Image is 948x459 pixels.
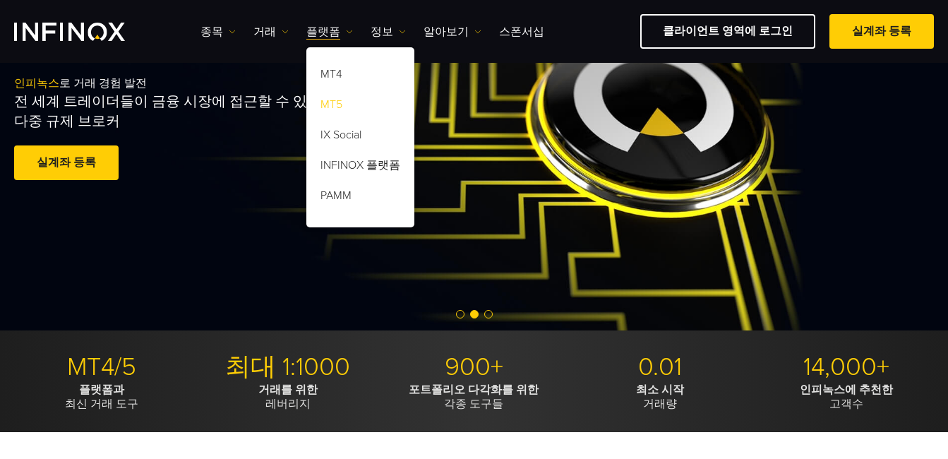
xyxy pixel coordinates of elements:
[79,383,124,397] strong: 플랫폼과
[640,14,815,49] a: 클라이언트 영역에 로그인
[470,310,479,318] span: Go to slide 2
[14,383,190,411] p: 최신 거래 도구
[200,383,376,411] p: 레버리지
[253,23,289,40] a: 거래
[484,310,493,318] span: Go to slide 3
[14,54,502,206] div: 로 거래 경험 발전
[306,23,353,40] a: 플랫폼
[14,352,190,383] p: MT4/5
[306,122,414,153] a: IX Social
[306,183,414,213] a: PAMM
[758,352,934,383] p: 14,000+
[371,23,406,40] a: 정보
[456,310,464,318] span: Go to slide 1
[306,61,414,92] a: MT4
[829,14,934,49] a: 실계좌 등록
[14,76,59,90] span: 인피녹스
[14,23,158,41] a: INFINOX Logo
[758,383,934,411] p: 고객수
[14,145,119,180] a: 실계좌 등록
[14,92,404,131] p: 전 세계 트레이더들이 금융 시장에 접근할 수 있도록 지원하는 다중 규제 브로커
[306,92,414,122] a: MT5
[499,23,544,40] a: 스폰서십
[306,153,414,183] a: INFINOX 플랫폼
[636,383,684,397] strong: 최소 시작
[424,23,481,40] a: 알아보기
[200,23,236,40] a: 종목
[386,383,562,411] p: 각종 도구들
[800,383,893,397] strong: 인피녹스에 추천한
[258,383,318,397] strong: 거래를 위한
[572,352,748,383] p: 0.01
[386,352,562,383] p: 900+
[572,383,748,411] p: 거래량
[409,383,539,397] strong: 포트폴리오 다각화를 위한
[200,352,376,383] p: 최대 1:1000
